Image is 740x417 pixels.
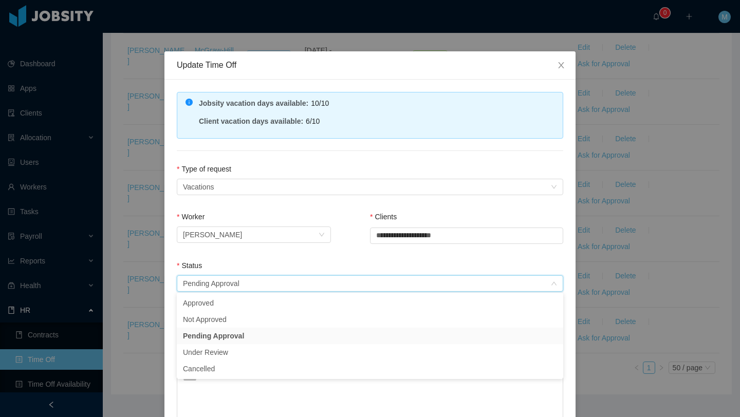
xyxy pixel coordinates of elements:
label: Status [177,261,202,270]
i: icon: info-circle [186,99,193,106]
div: Pending Approval [183,276,239,291]
label: Worker [177,213,205,221]
li: Cancelled [177,361,563,377]
li: Approved [177,295,563,311]
label: Clients [370,213,397,221]
i: icon: close [557,61,565,69]
span: 10/10 [311,99,329,107]
label: Type of request [177,165,231,173]
div: Update Time Off [177,60,563,71]
div: Jhonatan Rodriguez [183,227,242,242]
li: Under Review [177,344,563,361]
strong: Jobsity vacation days available : [199,99,308,107]
strong: Client vacation days available : [199,117,303,125]
div: Vacations [183,179,214,195]
li: Pending Approval [177,328,563,344]
li: Not Approved [177,311,563,328]
span: 6/10 [306,117,320,125]
button: Close [547,51,576,80]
